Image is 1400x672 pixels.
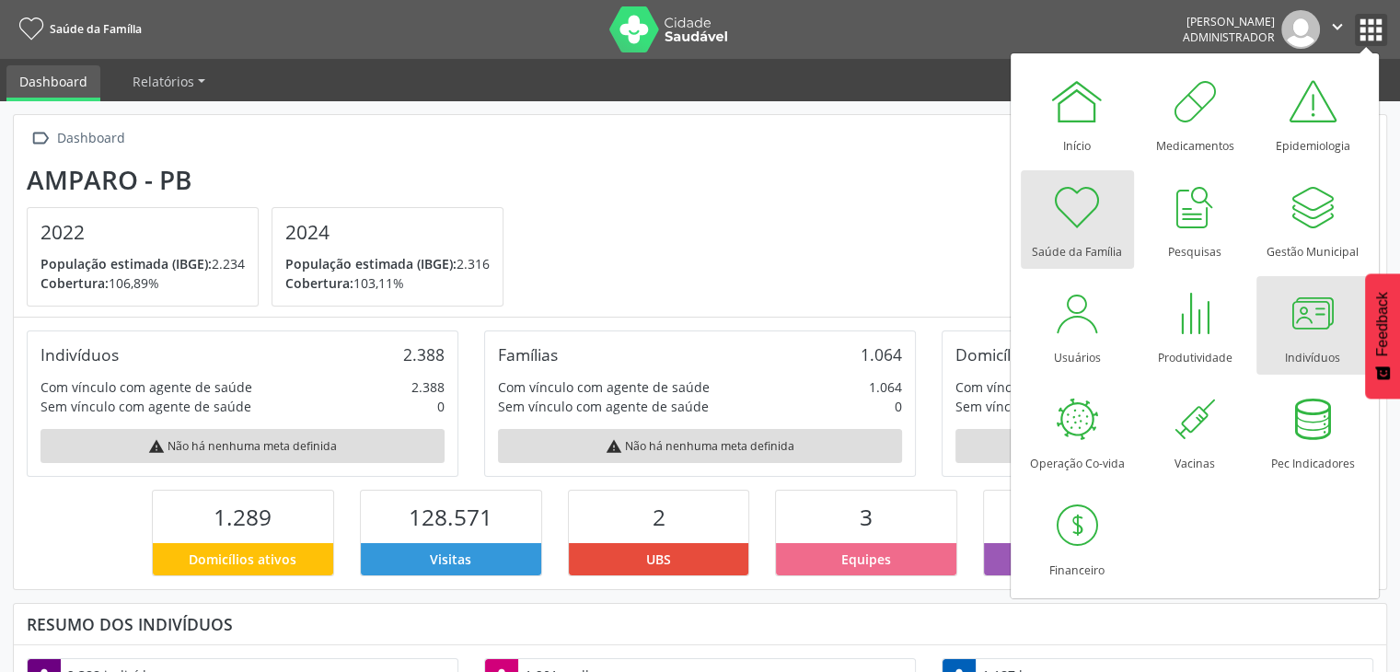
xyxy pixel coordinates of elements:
[895,397,902,416] div: 0
[40,273,245,293] p: 106,89%
[955,344,1032,365] div: Domicílios
[189,550,296,569] span: Domicílios ativos
[285,254,490,273] p: 2.316
[214,502,272,532] span: 1.289
[27,614,1373,634] div: Resumo dos indivíduos
[955,377,1167,397] div: Com vínculo com agente de saúde
[6,65,100,101] a: Dashboard
[646,550,671,569] span: UBS
[861,344,902,365] div: 1.064
[1021,170,1134,269] a: Saúde da Família
[285,221,490,244] h4: 2024
[1327,17,1348,37] i: 
[1183,29,1275,45] span: Administrador
[1256,276,1370,375] a: Indivíduos
[409,502,492,532] span: 128.571
[1256,382,1370,481] a: Pec Indicadores
[148,438,165,455] i: warning
[403,344,445,365] div: 2.388
[1139,64,1252,163] a: Medicamentos
[133,73,194,90] span: Relatórios
[1021,64,1134,163] a: Início
[40,344,119,365] div: Indivíduos
[430,550,471,569] span: Visitas
[1374,292,1391,356] span: Feedback
[1320,10,1355,49] button: 
[1139,170,1252,269] a: Pesquisas
[285,274,353,292] span: Cobertura:
[1183,14,1275,29] div: [PERSON_NAME]
[653,502,665,532] span: 2
[285,255,457,272] span: População estimada (IBGE):
[27,125,128,152] a:  Dashboard
[606,438,622,455] i: warning
[869,377,902,397] div: 1.064
[437,397,445,416] div: 0
[40,255,212,272] span: População estimada (IBGE):
[498,344,558,365] div: Famílias
[50,21,142,37] span: Saúde da Família
[40,254,245,273] p: 2.234
[40,274,109,292] span: Cobertura:
[27,165,516,195] div: Amparo - PB
[27,125,53,152] i: 
[1021,276,1134,375] a: Usuários
[1139,276,1252,375] a: Produtividade
[40,429,445,463] div: Não há nenhuma meta definida
[1355,14,1387,46] button: apps
[411,377,445,397] div: 2.388
[13,14,142,44] a: Saúde da Família
[841,550,891,569] span: Equipes
[498,429,902,463] div: Não há nenhuma meta definida
[955,397,1166,416] div: Sem vínculo com agente de saúde
[1021,489,1134,587] a: Financeiro
[285,273,490,293] p: 103,11%
[120,65,218,98] a: Relatórios
[1256,64,1370,163] a: Epidemiologia
[498,377,710,397] div: Com vínculo com agente de saúde
[955,429,1360,463] div: Não há nenhuma meta definida
[1139,382,1252,481] a: Vacinas
[1365,273,1400,399] button: Feedback - Mostrar pesquisa
[1021,382,1134,481] a: Operação Co-vida
[1256,170,1370,269] a: Gestão Municipal
[53,125,128,152] div: Dashboard
[1281,10,1320,49] img: img
[40,377,252,397] div: Com vínculo com agente de saúde
[498,397,709,416] div: Sem vínculo com agente de saúde
[860,502,873,532] span: 3
[40,221,245,244] h4: 2022
[40,397,251,416] div: Sem vínculo com agente de saúde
